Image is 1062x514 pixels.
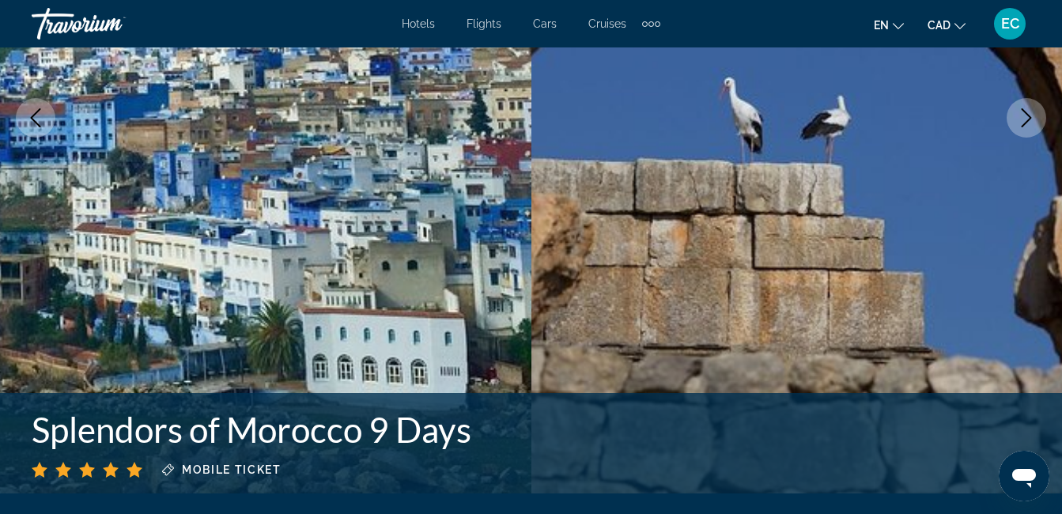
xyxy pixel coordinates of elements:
[533,17,557,30] a: Cars
[32,409,1030,450] h1: Splendors of Morocco 9 Days
[928,19,951,32] span: CAD
[928,13,966,36] button: Change currency
[32,3,190,44] a: Travorium
[874,13,904,36] button: Change language
[1001,16,1019,32] span: EC
[467,17,501,30] a: Flights
[1007,98,1046,138] button: Next image
[588,17,626,30] a: Cruises
[999,451,1049,501] iframe: Button to launch messaging window
[16,98,55,138] button: Previous image
[402,17,435,30] a: Hotels
[874,19,889,32] span: en
[182,463,282,476] span: Mobile ticket
[989,7,1030,40] button: User Menu
[642,11,660,36] button: Extra navigation items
